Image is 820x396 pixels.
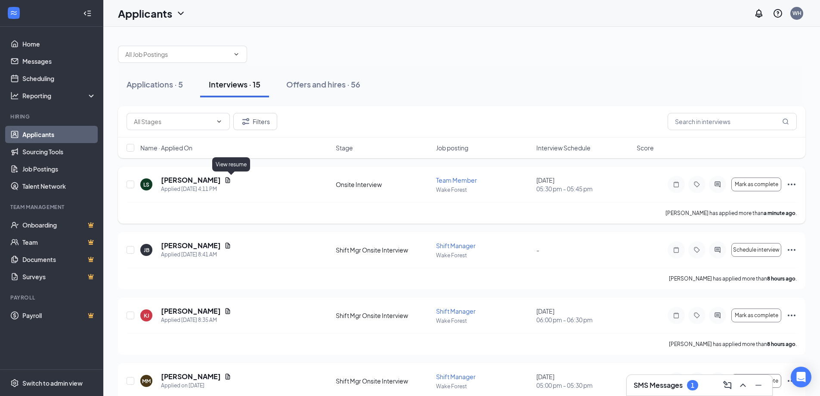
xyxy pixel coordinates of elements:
div: Shift Mgr Onsite Interview [336,311,431,320]
span: Job posting [436,143,468,152]
svg: Ellipses [786,179,797,190]
b: 8 hours ago [767,275,795,282]
p: Wake Forest [436,252,531,259]
svg: ChevronDown [233,51,240,58]
div: Applied on [DATE] [161,381,231,390]
span: Schedule interview [733,247,780,253]
svg: Document [224,308,231,315]
span: 05:30 pm - 05:45 pm [536,184,631,193]
div: Open Intercom Messenger [791,367,811,387]
svg: ComposeMessage [722,380,733,390]
button: Mark as complete [731,178,781,191]
a: SurveysCrown [22,268,96,285]
button: Minimize [752,378,765,392]
svg: Document [224,373,231,380]
div: Applications · 5 [127,79,183,90]
p: [PERSON_NAME] has applied more than . [669,275,797,282]
svg: Note [671,246,681,253]
div: Onsite Interview [336,180,431,189]
div: Shift Mgr Onsite Interview [336,377,431,385]
h5: [PERSON_NAME] [161,306,221,316]
svg: Minimize [753,380,764,390]
button: Mark as complete [731,309,781,322]
a: Job Postings [22,160,96,178]
svg: ChevronDown [216,118,223,125]
p: Wake Forest [436,317,531,324]
a: Scheduling [22,70,96,87]
svg: Tag [692,246,702,253]
svg: Analysis [10,91,19,100]
svg: WorkstreamLogo [9,9,18,17]
a: OnboardingCrown [22,216,96,234]
span: - [536,246,539,254]
svg: Filter [241,116,251,127]
a: Sourcing Tools [22,143,96,160]
div: [DATE] [536,307,631,324]
svg: ActiveChat [712,246,723,253]
h1: Applicants [118,6,172,21]
div: Team Management [10,203,94,211]
div: Payroll [10,294,94,301]
div: Shift Mgr Onsite Interview [336,246,431,254]
svg: Document [224,242,231,249]
a: DocumentsCrown [22,251,96,268]
svg: ChevronUp [738,380,748,390]
div: Applied [DATE] 8:35 AM [161,316,231,324]
svg: Tag [692,181,702,188]
span: Shift Manager [436,307,476,315]
div: Applied [DATE] 4:11 PM [161,185,231,193]
svg: Ellipses [786,376,797,386]
input: All Job Postings [125,50,229,59]
p: [PERSON_NAME] has applied more than . [665,209,797,217]
span: Stage [336,143,353,152]
div: Reporting [22,91,96,100]
p: [PERSON_NAME] has applied more than . [669,340,797,348]
svg: Ellipses [786,310,797,321]
div: Hiring [10,113,94,120]
input: Search in interviews [668,113,797,130]
svg: Tag [692,312,702,319]
div: LS [143,181,149,188]
a: PayrollCrown [22,307,96,324]
a: Home [22,35,96,53]
svg: Note [671,181,681,188]
svg: MagnifyingGlass [782,118,789,125]
svg: ActiveChat [712,181,723,188]
p: Wake Forest [436,186,531,193]
h5: [PERSON_NAME] [161,372,221,381]
b: 8 hours ago [767,341,795,347]
svg: ChevronDown [176,8,186,19]
button: Filter Filters [233,113,277,130]
svg: Notifications [754,8,764,19]
div: [DATE] [536,176,631,193]
div: KJ [144,312,149,319]
svg: Settings [10,379,19,387]
div: View resume [212,157,250,171]
b: a minute ago [764,210,795,216]
div: MM [142,377,151,385]
p: Wake Forest [436,383,531,390]
span: Score [637,143,654,152]
a: Messages [22,53,96,70]
a: TeamCrown [22,234,96,251]
button: Mark as complete [731,374,781,388]
div: Offers and hires · 56 [286,79,360,90]
span: Name · Applied On [140,143,192,152]
span: Team Member [436,176,477,184]
span: Shift Manager [436,242,476,249]
span: Mark as complete [735,312,778,318]
svg: Collapse [83,9,92,18]
svg: QuestionInfo [773,8,783,19]
span: Shift Manager [436,373,476,380]
h3: SMS Messages [634,380,683,390]
span: 05:00 pm - 05:30 pm [536,381,631,390]
input: All Stages [134,117,212,126]
h5: [PERSON_NAME] [161,241,221,250]
button: ChevronUp [736,378,750,392]
svg: Note [671,312,681,319]
div: WH [792,9,801,17]
a: Applicants [22,126,96,143]
button: Schedule interview [731,243,781,257]
span: Mark as complete [735,181,778,187]
div: Switch to admin view [22,379,83,387]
